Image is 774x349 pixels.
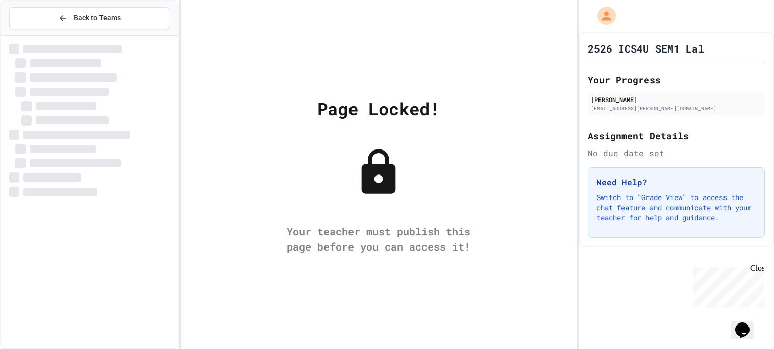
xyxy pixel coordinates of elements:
[591,105,762,112] div: [EMAIL_ADDRESS][PERSON_NAME][DOMAIN_NAME]
[587,4,618,28] div: My Account
[588,41,704,56] h1: 2526 ICS4U SEM1 Lal
[588,72,765,87] h2: Your Progress
[731,308,764,339] iframe: chat widget
[596,192,756,223] p: Switch to "Grade View" to access the chat feature and communicate with your teacher for help and ...
[73,13,121,23] span: Back to Teams
[588,129,765,143] h2: Assignment Details
[317,95,440,121] div: Page Locked!
[9,7,169,29] button: Back to Teams
[4,4,70,65] div: Chat with us now!Close
[588,147,765,159] div: No due date set
[596,176,756,188] h3: Need Help?
[277,223,481,254] div: Your teacher must publish this page before you can access it!
[689,264,764,307] iframe: chat widget
[591,95,762,104] div: [PERSON_NAME]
